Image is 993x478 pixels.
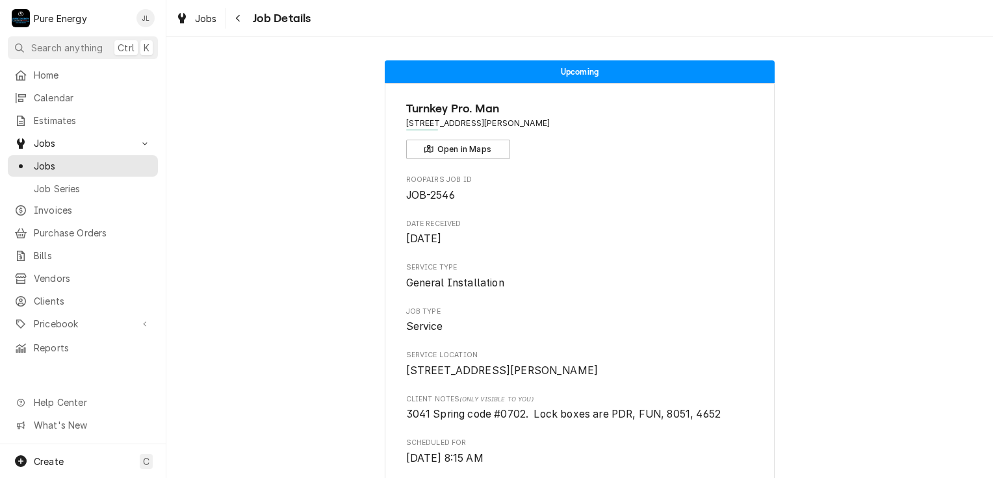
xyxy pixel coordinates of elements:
div: JL [136,9,155,27]
span: Job Details [249,10,311,27]
a: Jobs [8,155,158,177]
span: Vendors [34,271,151,285]
span: JOB-2546 [406,189,455,201]
div: Scheduled For [406,438,754,466]
span: Estimates [34,114,151,127]
span: Service Type [406,275,754,291]
button: Navigate back [228,8,249,29]
div: Job Type [406,307,754,334]
a: Calendar [8,87,158,108]
a: Job Series [8,178,158,199]
span: Purchase Orders [34,226,151,240]
span: Invoices [34,203,151,217]
div: Roopairs Job ID [406,175,754,203]
span: General Installation [406,277,504,289]
span: Help Center [34,396,150,409]
span: Service Type [406,262,754,273]
a: Clients [8,290,158,312]
span: Service Location [406,363,754,379]
button: Open in Maps [406,140,510,159]
a: Go to Help Center [8,392,158,413]
span: Service [406,320,443,333]
div: P [12,9,30,27]
span: Bills [34,249,151,262]
span: Search anything [31,41,103,55]
div: [object Object] [406,394,754,422]
span: [STREET_ADDRESS][PERSON_NAME] [406,364,599,377]
span: Address [406,118,754,129]
span: [object Object] [406,407,754,422]
span: Pricebook [34,317,132,331]
a: Go to Pricebook [8,313,158,334]
span: K [144,41,149,55]
div: Client Information [406,100,754,159]
span: Jobs [195,12,217,25]
span: Upcoming [561,68,599,76]
a: Purchase Orders [8,222,158,244]
span: Roopairs Job ID [406,188,754,203]
div: Date Received [406,219,754,247]
a: Estimates [8,110,158,131]
span: What's New [34,418,150,432]
a: Home [8,64,158,86]
span: 3041 Spring code #0702. Lock boxes are PDR, FUN, 8051, 4652 [406,408,721,420]
a: Invoices [8,199,158,221]
div: Service Location [406,350,754,378]
a: Bills [8,245,158,266]
span: Scheduled For [406,451,754,466]
span: Name [406,100,754,118]
span: Roopairs Job ID [406,175,754,185]
span: Ctrl [118,41,135,55]
div: Service Type [406,262,754,290]
button: Search anythingCtrlK [8,36,158,59]
span: Jobs [34,159,151,173]
span: [DATE] 8:15 AM [406,452,484,464]
div: Pure Energy's Avatar [12,9,30,27]
span: Client Notes [406,394,754,405]
span: Create [34,456,64,467]
a: Reports [8,337,158,359]
a: Go to Jobs [8,132,158,154]
span: Job Type [406,319,754,334]
div: Pure Energy [34,12,87,25]
span: C [143,455,149,468]
span: [DATE] [406,233,442,245]
div: Status [385,60,775,83]
span: Clients [34,294,151,308]
span: (Only Visible to You) [459,396,533,403]
a: Jobs [170,8,222,29]
span: Date Received [406,219,754,229]
a: Go to What's New [8,414,158,436]
span: Reports [34,341,151,355]
span: Calendar [34,91,151,105]
span: Service Location [406,350,754,360]
div: James Linnenkamp's Avatar [136,9,155,27]
span: Jobs [34,136,132,150]
span: Home [34,68,151,82]
span: Job Series [34,182,151,195]
a: Vendors [8,268,158,289]
span: Scheduled For [406,438,754,448]
span: Job Type [406,307,754,317]
span: Date Received [406,231,754,247]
